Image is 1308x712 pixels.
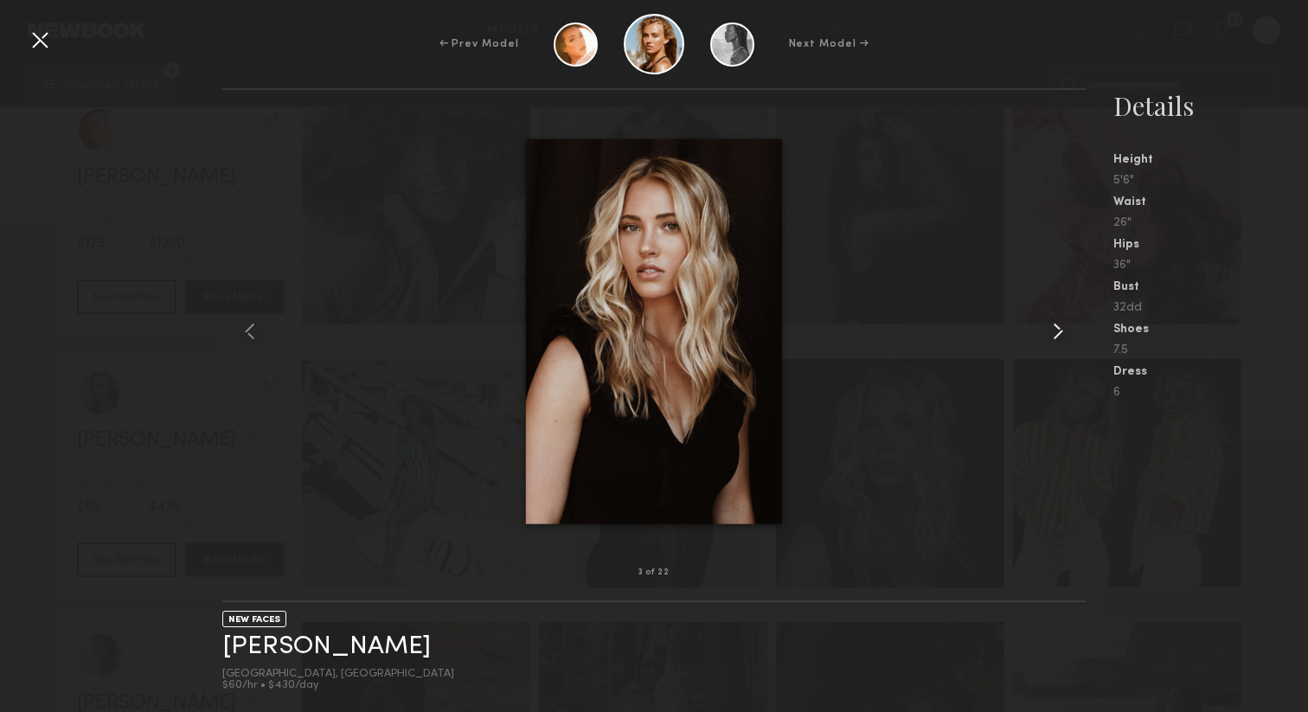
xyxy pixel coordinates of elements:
div: 36" [1113,260,1308,272]
div: $60/hr • $430/day [222,680,454,691]
div: 6 [1113,387,1308,399]
div: 7.5 [1113,344,1308,356]
div: Shoes [1113,324,1308,336]
div: Bust [1113,281,1308,293]
div: 26" [1113,217,1308,229]
div: ← Prev Model [439,36,519,52]
div: Waist [1113,196,1308,208]
div: 5'6" [1113,175,1308,187]
a: [PERSON_NAME] [222,633,431,660]
div: [GEOGRAPHIC_DATA], [GEOGRAPHIC_DATA] [222,669,454,680]
div: 3 of 22 [638,568,669,577]
div: Next Model → [789,36,869,52]
div: Dress [1113,366,1308,378]
div: Details [1113,88,1308,123]
div: NEW FACES [222,611,286,627]
div: Hips [1113,239,1308,251]
div: 32dd [1113,302,1308,314]
div: Height [1113,154,1308,166]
